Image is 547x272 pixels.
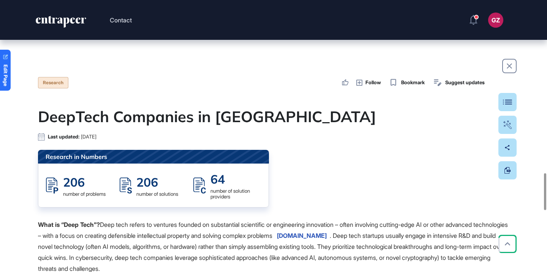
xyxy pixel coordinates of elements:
div: Research in Numbers [38,150,269,164]
span: Follow [365,79,381,86]
div: number of solutions [136,191,178,197]
button: GZ [488,13,503,28]
button: Suggest updates [432,77,485,88]
span: Bookmark [401,79,425,86]
div: 206 [63,175,106,190]
div: Research [38,77,68,88]
button: Follow [356,79,381,87]
button: Contact [110,15,132,25]
div: number of problems [63,191,106,197]
a: [DOMAIN_NAME] [274,232,330,239]
a: entrapeer-logo [35,16,87,30]
div: 206 [136,175,178,190]
span: [DATE] [81,134,96,140]
div: number of solution providers [210,188,261,200]
div: 64 [210,171,261,187]
h1: DeepTech Companies in [GEOGRAPHIC_DATA] [38,107,509,126]
span: Edit Page [3,64,8,86]
strong: What is “Deep Tech”? [38,221,100,228]
button: Bookmark [389,77,425,88]
div: Last updated: [48,134,96,140]
span: Suggest updates [445,79,485,86]
span: [DOMAIN_NAME] [277,232,327,239]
